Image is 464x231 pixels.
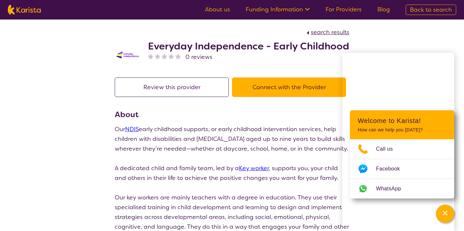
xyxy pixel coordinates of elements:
a: NDIS [125,125,139,133]
h2: Everyday Independence - Early Childhood [148,40,349,52]
a: Key worker [239,164,269,172]
h3: About [115,109,349,120]
img: nonereviewstar [175,53,181,59]
a: Back to search [406,5,456,15]
a: Connect with the Provider [232,83,349,91]
img: kdssqoqrr0tfqzmv8ac0.png [115,50,141,60]
iframe: Chat Window [342,53,454,231]
span: 0 reviews [185,52,212,62]
img: nonereviewstar [148,53,153,59]
a: For Providers [326,6,362,13]
a: Review this provider [115,83,232,91]
img: nonereviewstar [162,53,167,59]
img: nonereviewstar [168,53,174,59]
span: A dedicated child and family team, led by a , supports you, your child and others in their life t... [115,164,338,182]
img: nonereviewstar [155,53,160,59]
a: Blog [377,6,390,13]
img: Karista logo [8,5,41,15]
button: Review this provider [115,77,229,97]
a: search results [305,28,349,36]
span: Our early childhood supports, or early childhood intervention services, help children with disabi... [115,125,348,153]
a: Funding Information [246,6,310,13]
span: search results [311,28,349,36]
span: Back to search [410,6,452,14]
button: Connect with the Provider [232,77,346,97]
a: About us [205,6,230,13]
